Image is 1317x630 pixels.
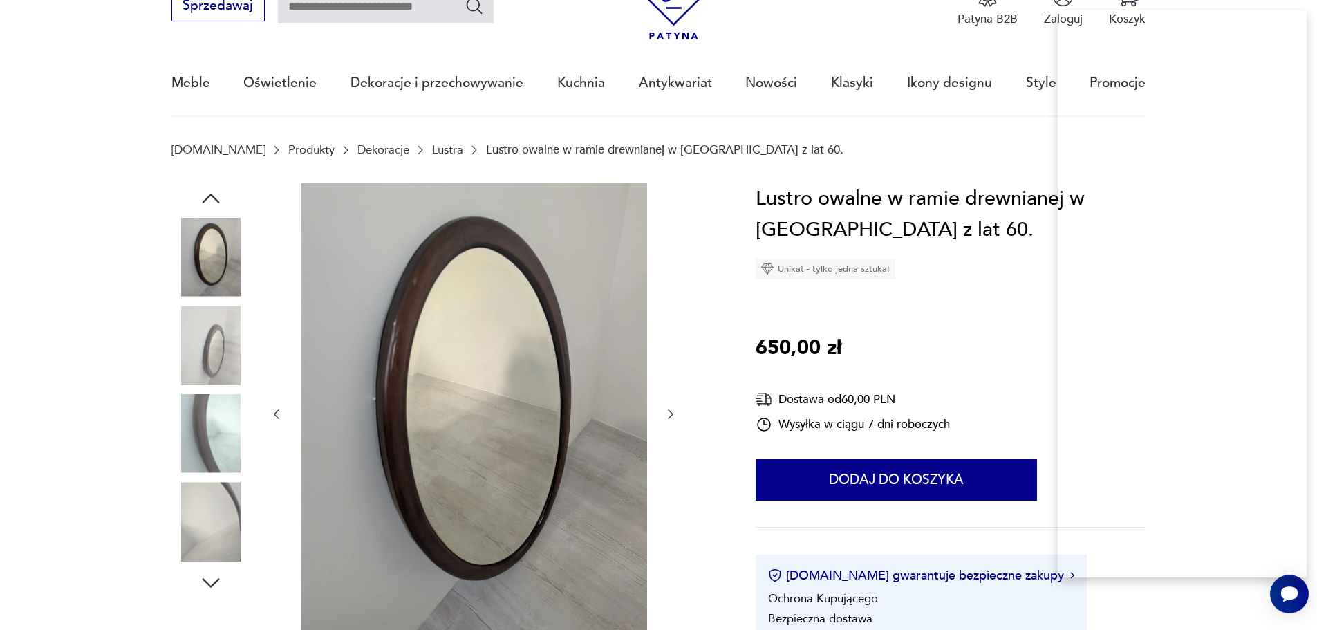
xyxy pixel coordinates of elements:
a: Lustra [432,143,463,156]
div: Dostawa od 60,00 PLN [756,391,950,408]
a: Dekoracje i przechowywanie [351,51,523,115]
img: Ikona dostawy [756,391,772,408]
h1: Lustro owalne w ramie drewnianej w [GEOGRAPHIC_DATA] z lat 60. [756,183,1146,246]
a: Ikony designu [907,51,992,115]
a: Antykwariat [639,51,712,115]
a: Produkty [288,143,335,156]
a: Kuchnia [557,51,605,115]
iframe: Smartsupp widget button [1270,575,1309,613]
a: Klasyki [831,51,873,115]
li: Bezpieczna dostawa [768,611,872,627]
button: [DOMAIN_NAME] gwarantuje bezpieczne zakupy [768,567,1074,584]
a: Dekoracje [357,143,409,156]
p: Lustro owalne w ramie drewnianej w [GEOGRAPHIC_DATA] z lat 60. [486,143,843,156]
img: Ikona diamentu [761,263,774,275]
a: Nowości [745,51,797,115]
button: Dodaj do koszyka [756,459,1037,501]
li: Ochrona Kupującego [768,591,878,606]
p: Zaloguj [1044,11,1083,27]
img: Zdjęcie produktu Lustro owalne w ramie drewnianej w mahoniu z lat 60. [171,218,250,297]
a: Meble [171,51,210,115]
img: Zdjęcie produktu Lustro owalne w ramie drewnianej w mahoniu z lat 60. [171,482,250,561]
img: Zdjęcie produktu Lustro owalne w ramie drewnianej w mahoniu z lat 60. [171,394,250,473]
img: Zdjęcie produktu Lustro owalne w ramie drewnianej w mahoniu z lat 60. [171,306,250,385]
a: Sprzedawaj [171,1,265,12]
div: Unikat - tylko jedna sztuka! [756,259,895,279]
img: Ikona certyfikatu [768,568,782,582]
p: Patyna B2B [958,11,1018,27]
a: Style [1026,51,1056,115]
a: Oświetlenie [243,51,317,115]
a: [DOMAIN_NAME] [171,143,265,156]
div: Wysyłka w ciągu 7 dni roboczych [756,416,950,433]
p: 650,00 zł [756,333,841,364]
